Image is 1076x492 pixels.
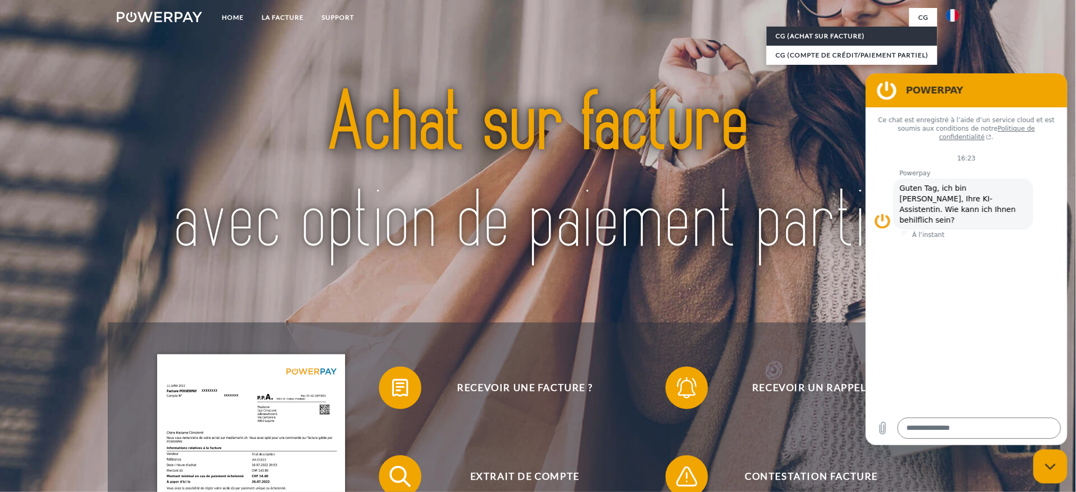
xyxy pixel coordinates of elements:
[387,375,414,401] img: qb_bill.svg
[379,367,655,409] button: Recevoir une facture ?
[666,367,942,409] button: Recevoir un rappel?
[946,9,959,22] img: fr
[395,367,655,409] span: Recevoir une facture ?
[767,27,937,46] a: CG (achat sur facture)
[213,8,253,27] a: Home
[674,463,700,490] img: qb_warning.svg
[387,463,414,490] img: qb_search.svg
[909,8,937,27] a: CG
[1034,449,1068,483] iframe: Bouton de lancement de la fenêtre de messagerie, conversation en cours
[253,8,313,27] a: LA FACTURE
[158,49,918,297] img: title-powerpay_fr.svg
[767,46,937,65] a: CG (Compte de crédit/paiement partiel)
[674,375,700,401] img: qb_bell.svg
[866,73,1068,445] iframe: Fenêtre de messagerie
[313,8,364,27] a: Support
[682,367,942,409] span: Recevoir un rappel?
[117,12,202,22] img: logo-powerpay-white.svg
